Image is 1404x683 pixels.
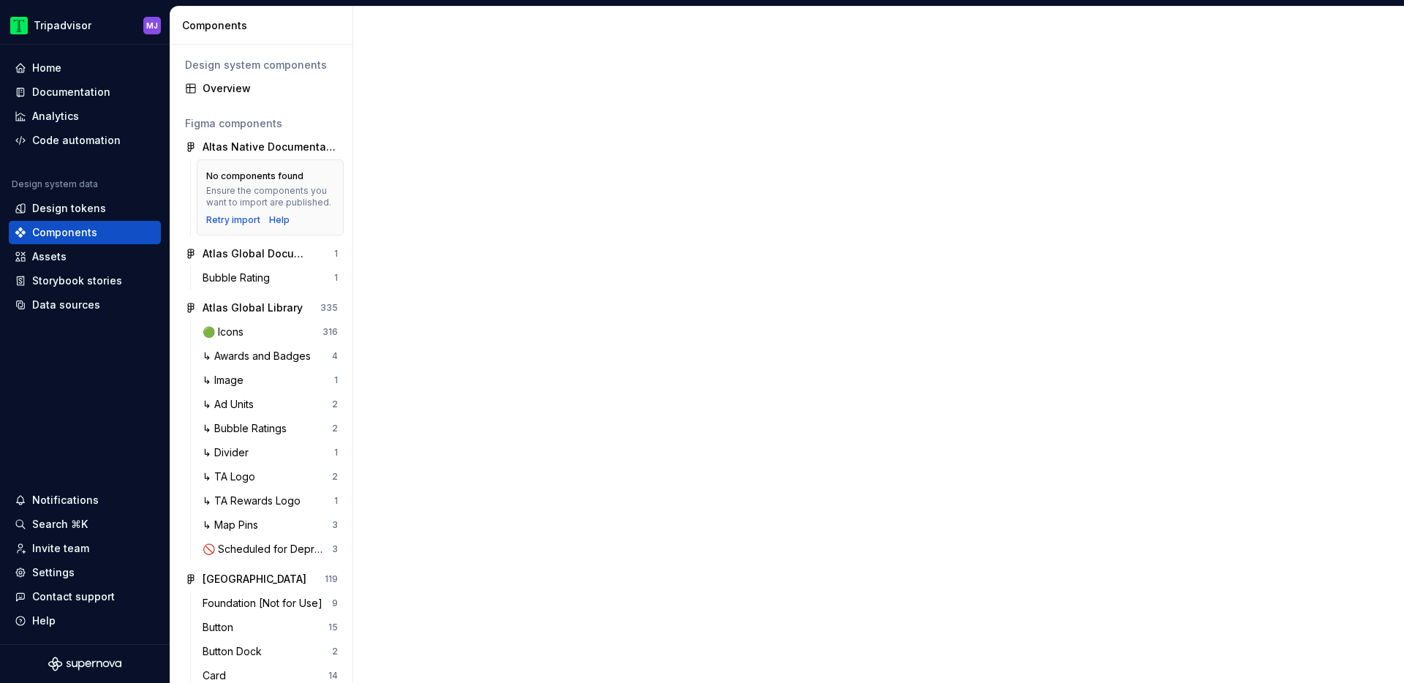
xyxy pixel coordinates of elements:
div: ↳ Awards and Badges [203,349,317,363]
a: Design tokens [9,197,161,220]
a: Bubble Rating1 [197,266,344,290]
div: 1 [334,447,338,459]
div: ↳ Map Pins [203,518,264,532]
div: Atlas Global Documentation [203,246,312,261]
div: ↳ Ad Units [203,397,260,412]
svg: Supernova Logo [48,657,121,671]
a: Overview [179,77,344,100]
a: ↳ TA Rewards Logo1 [197,489,344,513]
div: 4 [332,350,338,362]
a: 🚫 Scheduled for Deprecation3 [197,537,344,561]
a: ↳ Map Pins3 [197,513,344,537]
a: Atlas Global Documentation1 [179,242,344,265]
div: ↳ TA Rewards Logo [203,494,306,508]
div: Components [182,18,347,33]
div: 2 [332,471,338,483]
div: ↳ Divider [203,445,254,460]
div: Home [32,61,61,75]
button: Contact support [9,585,161,608]
a: ↳ Image1 [197,369,344,392]
div: Altas Native Documentation [203,140,338,154]
div: Code automation [32,133,121,148]
div: Design system components [185,58,338,72]
div: Settings [32,565,75,580]
div: Button Dock [203,644,268,659]
a: Altas Native Documentation [179,135,344,159]
div: Components [32,225,97,240]
a: Components [9,221,161,244]
div: Atlas Global Library [203,301,303,315]
a: ↳ Ad Units2 [197,393,344,416]
a: Foundation [Not for Use]9 [197,592,344,615]
div: Overview [203,81,338,96]
div: 15 [328,622,338,633]
div: 1 [334,272,338,284]
a: Invite team [9,537,161,560]
div: ↳ TA Logo [203,469,261,484]
div: ↳ Image [203,373,249,388]
div: Card [203,668,232,683]
a: Button15 [197,616,344,639]
button: Retry import [206,214,260,226]
a: Help [269,214,290,226]
button: Search ⌘K [9,513,161,536]
div: Foundation [Not for Use] [203,596,328,611]
div: Bubble Rating [203,271,276,285]
a: Home [9,56,161,80]
div: Invite team [32,541,89,556]
div: 2 [332,646,338,657]
div: [GEOGRAPHIC_DATA] [203,572,306,586]
div: Figma components [185,116,338,131]
div: Ensure the components you want to import are published. [206,185,334,208]
div: 9 [332,597,338,609]
div: Button [203,620,239,635]
div: 2 [332,423,338,434]
a: ↳ TA Logo2 [197,465,344,488]
div: ↳ Bubble Ratings [203,421,292,436]
div: 14 [328,670,338,682]
a: [GEOGRAPHIC_DATA]119 [179,567,344,591]
button: TripadvisorMJ [3,10,167,41]
a: Assets [9,245,161,268]
a: Code automation [9,129,161,152]
div: 🚫 Scheduled for Deprecation [203,542,332,556]
div: Design tokens [32,201,106,216]
div: 1 [334,248,338,260]
button: Notifications [9,488,161,512]
button: Help [9,609,161,633]
div: Assets [32,249,67,264]
img: 0ed0e8b8-9446-497d-bad0-376821b19aa5.png [10,17,28,34]
a: Analytics [9,105,161,128]
a: ↳ Divider1 [197,441,344,464]
div: Design system data [12,178,98,190]
a: Button Dock2 [197,640,344,663]
div: 335 [320,302,338,314]
div: 🟢 Icons [203,325,249,339]
div: Tripadvisor [34,18,91,33]
div: 3 [332,519,338,531]
div: 119 [325,573,338,585]
a: 🟢 Icons316 [197,320,344,344]
a: Settings [9,561,161,584]
div: Analytics [32,109,79,124]
div: 3 [332,543,338,555]
div: Help [32,614,56,628]
a: Data sources [9,293,161,317]
div: Search ⌘K [32,517,88,532]
div: Contact support [32,589,115,604]
div: No components found [206,170,303,182]
div: Data sources [32,298,100,312]
a: ↳ Bubble Ratings2 [197,417,344,440]
div: MJ [146,20,158,31]
a: Atlas Global Library335 [179,296,344,320]
a: ↳ Awards and Badges4 [197,344,344,368]
div: 316 [322,326,338,338]
a: Storybook stories [9,269,161,293]
div: Documentation [32,85,110,99]
div: 1 [334,374,338,386]
div: 1 [334,495,338,507]
div: 2 [332,399,338,410]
